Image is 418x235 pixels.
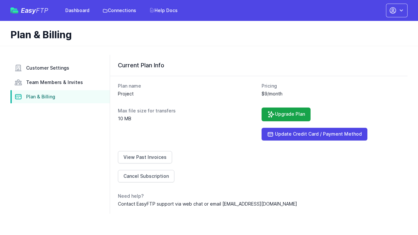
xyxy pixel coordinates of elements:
dt: Plan name [118,83,256,89]
h3: Current Plan Info [118,61,400,69]
a: Connections [99,5,140,16]
dt: Max file size for transfers [118,108,256,114]
a: Dashboard [61,5,93,16]
a: Cancel Subscription [118,170,174,182]
a: Update Credit Card / Payment Method [262,128,367,141]
a: EasyFTP [10,7,48,14]
span: Easy [21,7,48,14]
dd: Project [118,91,256,97]
dd: Contact EasyFTP support via web chat or email [EMAIL_ADDRESS][DOMAIN_NAME] [118,201,400,207]
dt: Pricing [262,83,400,89]
a: Upgrade Plan [262,108,311,121]
span: FTP [36,7,48,14]
dd: $9/month [262,91,400,97]
span: Team Members & Invites [26,79,83,86]
a: Team Members & Invites [10,76,110,89]
span: Plan & Billing [26,93,55,100]
a: Plan & Billing [10,90,110,103]
a: View Past Invoices [118,151,172,163]
a: Customer Settings [10,61,110,75]
h1: Plan & Billing [10,29,402,41]
dd: 10 MB [118,115,256,122]
span: Customer Settings [26,65,69,71]
dt: Need help? [118,193,400,199]
img: easyftp_logo.png [10,8,18,13]
a: Help Docs [145,5,182,16]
